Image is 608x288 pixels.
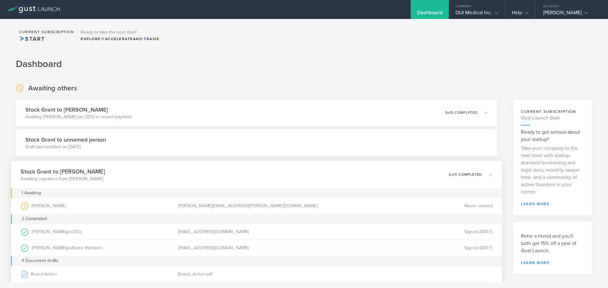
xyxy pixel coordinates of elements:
[447,111,451,115] em: of
[521,202,584,206] a: learn more
[521,261,584,265] a: Learn more
[21,175,105,182] p: Awaiting signature from [PERSON_NAME]
[25,144,106,150] p: Draft last modified on [DATE]
[72,229,81,234] span: CEO
[19,35,45,42] span: Start
[21,198,178,214] div: [PERSON_NAME]
[77,25,162,45] div: Ready to take the next step?ExploreAccelerateandRaise
[28,84,77,93] h2: Awaiting others
[101,245,102,250] span: )
[521,129,584,143] h3: Ready to get serious about your startup?
[11,256,502,266] div: 4 Document drafts
[142,37,159,41] span: Raise
[21,224,178,240] div: [PERSON_NAME]
[81,30,159,34] h3: Ready to take the next step?
[19,30,74,34] h2: Current Subscription
[521,114,584,122] h4: Gust Launch Start
[25,136,106,144] h3: Stock Grant to unnamed person
[178,266,335,282] div: Board_Action.pdf
[512,9,529,19] div: Help
[11,214,502,224] div: 2 Completed
[21,167,105,176] h3: Stock Grant to [PERSON_NAME]
[81,36,159,42] div: Explore
[521,109,584,114] h3: current subscription
[455,9,499,19] div: OUI Medical Inc.
[178,240,335,256] div: [EMAIL_ADDRESS][DOMAIN_NAME]
[80,229,81,234] span: )
[25,114,132,120] p: Awaiting [PERSON_NAME] (as CEO) to record payment
[66,245,71,250] span: (as
[417,9,442,19] div: Dashboard
[178,224,335,240] div: [EMAIL_ADDRESS][DOMAIN_NAME]
[521,233,584,254] h3: Refer a friend and you'll both get 15% off a year of Gust Launch.
[445,111,478,114] p: 3 3 completed
[449,173,482,176] p: 2 3 completed
[543,9,597,19] div: [PERSON_NAME]
[21,188,41,198] div: 1 Awaiting
[178,198,335,214] div: [PERSON_NAME][EMAIL_ADDRESS][PERSON_NAME][DOMAIN_NAME]
[335,240,492,256] div: Signed [DATE]
[72,245,101,250] span: Board Member
[335,198,492,214] div: Never viewed
[25,106,132,114] h3: Stock Grant to [PERSON_NAME]
[451,172,455,176] em: of
[101,37,133,41] span: Accelerate
[66,229,71,234] span: (as
[21,266,178,282] div: Board Action
[521,145,584,196] p: Take your company to the next level with startup-standard fundraising and legal docs, monthly law...
[576,258,608,288] iframe: Chat Widget
[21,240,178,256] div: [PERSON_NAME]
[335,224,492,240] div: Signed [DATE]
[101,37,143,41] span: and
